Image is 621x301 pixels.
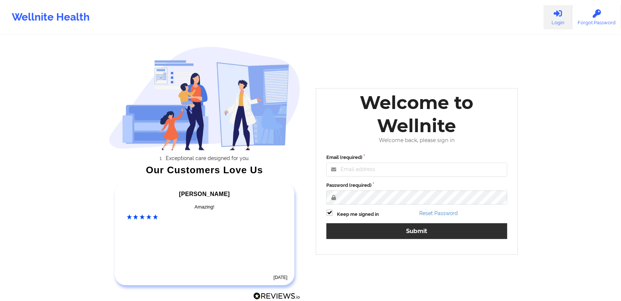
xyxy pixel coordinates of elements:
img: wellnite-auth-hero_200.c722682e.png [109,46,301,150]
div: Our Customers Love Us [109,166,301,174]
time: [DATE] [273,275,287,280]
div: Welcome back, please sign in [321,137,512,144]
label: Password (required) [326,182,507,189]
label: Keep me signed in [337,211,379,218]
li: Exceptional care designed for you. [115,155,300,161]
div: Amazing! [127,203,283,211]
a: Reset Password [419,210,458,216]
label: Email (required) [326,154,507,161]
img: Reviews.io Logo [253,292,300,300]
button: Submit [326,223,507,239]
input: Email address [326,163,507,177]
a: Forgot Password [572,5,621,29]
a: Login [543,5,572,29]
div: Welcome to Wellnite [321,91,512,137]
span: [PERSON_NAME] [179,191,230,197]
